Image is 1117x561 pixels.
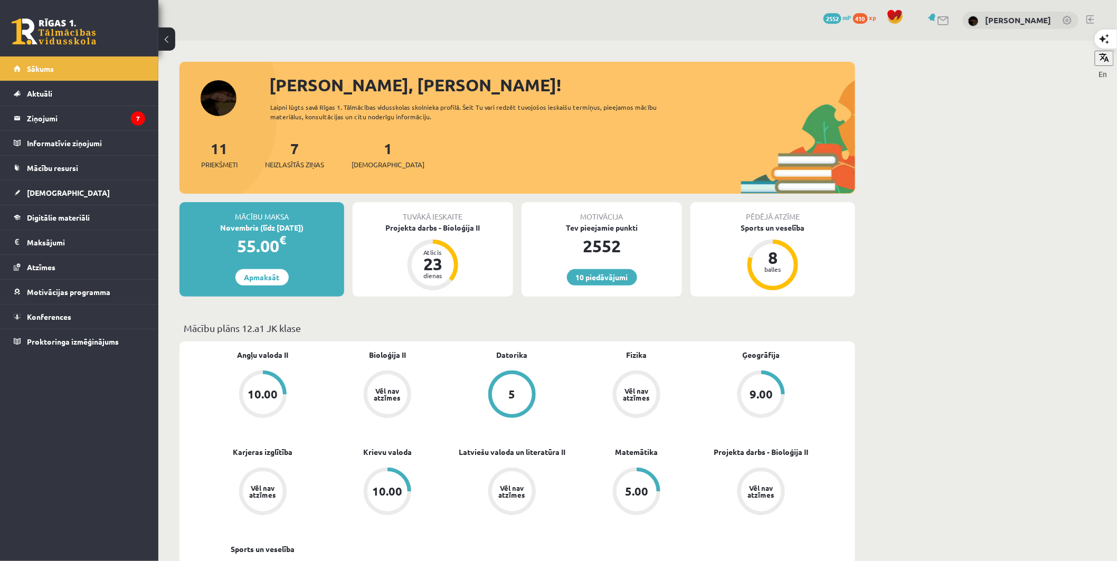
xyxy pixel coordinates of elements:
a: Mācību resursi [14,156,145,180]
span: Motivācijas programma [27,287,110,297]
div: balles [757,266,789,272]
span: Neizlasītās ziņas [265,159,324,170]
div: Motivācija [522,202,682,222]
a: Proktoringa izmēģinājums [14,329,145,354]
span: mP [843,13,851,22]
div: Laipni lūgts savā Rīgas 1. Tālmācības vidusskolas skolnieka profilā. Šeit Tu vari redzēt tuvojošo... [270,102,676,121]
a: Projekta darbs - Bioloģija II Atlicis 23 dienas [353,222,513,292]
div: 2552 [522,233,682,259]
a: 1[DEMOGRAPHIC_DATA] [352,139,424,170]
a: [PERSON_NAME] [986,15,1052,25]
a: Datorika [497,349,528,360]
span: [DEMOGRAPHIC_DATA] [27,188,110,197]
legend: Maksājumi [27,230,145,254]
a: Motivācijas programma [14,280,145,304]
div: 8 [757,249,789,266]
span: Konferences [27,312,71,321]
legend: Ziņojumi [27,106,145,130]
span: Sākums [27,64,54,73]
div: 10.00 [248,388,278,400]
span: 2552 [823,13,841,24]
div: 55.00 [179,233,344,259]
a: Matemātika [616,446,658,458]
div: Projekta darbs - Bioloģija II [353,222,513,233]
a: Vēl nav atzīmes [325,370,450,420]
a: 5.00 [574,468,699,517]
div: Tuvākā ieskaite [353,202,513,222]
a: Projekta darbs - Bioloģija II [714,446,809,458]
a: Digitālie materiāli [14,205,145,230]
div: 9.00 [750,388,773,400]
span: € [280,232,287,248]
a: Sports un veselība [231,544,295,555]
span: Aktuāli [27,89,52,98]
i: 7 [131,111,145,126]
a: Rīgas 1. Tālmācības vidusskola [12,18,96,45]
a: Latviešu valoda un literatūra II [459,446,565,458]
span: Priekšmeti [201,159,238,170]
a: 410 xp [853,13,882,22]
a: Vēl nav atzīmes [201,468,325,517]
a: [DEMOGRAPHIC_DATA] [14,180,145,205]
a: Bioloģija II [369,349,406,360]
a: 10.00 [201,370,325,420]
legend: Informatīvie ziņojumi [27,131,145,155]
a: 5 [450,370,574,420]
a: Ģeogrāfija [743,349,780,360]
div: Vēl nav atzīmes [622,387,651,401]
a: 9.00 [699,370,823,420]
span: [DEMOGRAPHIC_DATA] [352,159,424,170]
a: Sākums [14,56,145,81]
p: Mācību plāns 12.a1 JK klase [184,321,851,335]
a: Atzīmes [14,255,145,279]
div: 5 [509,388,516,400]
div: 23 [417,255,449,272]
div: 10.00 [373,486,403,497]
div: Mācību maksa [179,202,344,222]
a: Vēl nav atzīmes [574,370,699,420]
div: Tev pieejamie punkti [522,222,682,233]
a: 10 piedāvājumi [567,269,637,286]
img: Beāte Kitija Anaņko [968,16,979,26]
a: Aktuāli [14,81,145,106]
a: Konferences [14,305,145,329]
a: Fizika [627,349,647,360]
div: dienas [417,272,449,279]
a: Ziņojumi7 [14,106,145,130]
span: xp [869,13,876,22]
a: Maksājumi [14,230,145,254]
span: Proktoringa izmēģinājums [27,337,119,346]
a: Sports un veselība 8 balles [690,222,855,292]
a: Karjeras izglītība [233,446,293,458]
span: Mācību resursi [27,163,78,173]
span: Digitālie materiāli [27,213,90,222]
div: Pēdējā atzīme [690,202,855,222]
div: Vēl nav atzīmes [497,484,527,498]
div: [PERSON_NAME], [PERSON_NAME]! [269,72,855,98]
div: 5.00 [625,486,648,497]
a: 11Priekšmeti [201,139,238,170]
a: 7Neizlasītās ziņas [265,139,324,170]
a: Vēl nav atzīmes [699,468,823,517]
a: Vēl nav atzīmes [450,468,574,517]
div: Novembris (līdz [DATE]) [179,222,344,233]
a: Informatīvie ziņojumi [14,131,145,155]
span: Atzīmes [27,262,55,272]
a: 10.00 [325,468,450,517]
a: Angļu valoda II [238,349,289,360]
div: Vēl nav atzīmes [248,484,278,498]
div: Sports un veselība [690,222,855,233]
a: Krievu valoda [363,446,412,458]
a: 2552 mP [823,13,851,22]
div: Vēl nav atzīmes [373,387,402,401]
a: Apmaksāt [235,269,289,286]
span: 410 [853,13,868,24]
div: Vēl nav atzīmes [746,484,776,498]
div: Atlicis [417,249,449,255]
